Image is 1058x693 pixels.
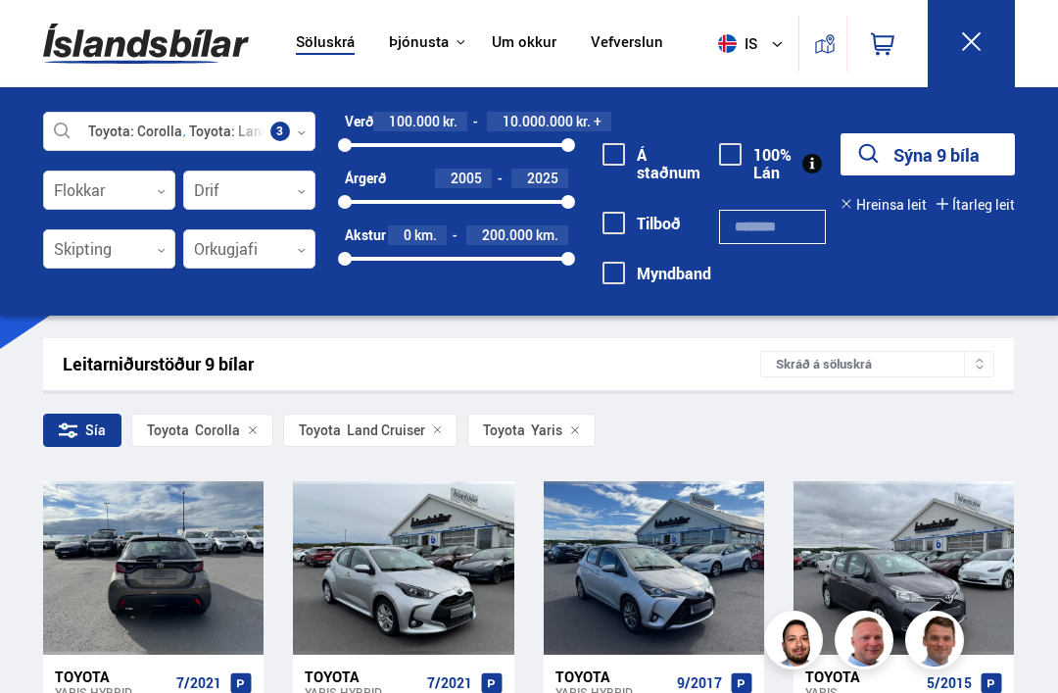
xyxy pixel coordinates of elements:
[43,12,249,75] img: G0Ugv5HjCgRt.svg
[43,414,121,447] div: Sía
[927,675,972,691] span: 5/2015
[838,614,896,672] img: siFngHWaQ9KaOqBr.png
[503,112,573,130] span: 10.000.000
[451,169,482,187] span: 2005
[760,351,994,377] div: Skráð á söluskrá
[482,225,533,244] span: 200.000
[710,34,759,53] span: is
[719,146,792,182] label: 100% Lán
[591,33,663,54] a: Vefverslun
[176,675,221,691] span: 7/2021
[299,422,425,438] span: Land Cruiser
[345,171,386,186] div: Árgerð
[305,668,418,685] div: Toyota
[345,114,373,129] div: Verð
[536,227,558,243] span: km.
[677,675,722,691] span: 9/2017
[527,169,558,187] span: 2025
[841,133,1015,175] button: Sýna 9 bíla
[299,422,341,438] div: Toyota
[63,354,760,374] div: Leitarniðurstöður 9 bílar
[767,614,826,672] img: nhp88E3Fdnt1Opn2.png
[718,34,737,53] img: svg+xml;base64,PHN2ZyB4bWxucz0iaHR0cDovL3d3dy53My5vcmcvMjAwMC9zdmciIHdpZHRoPSI1MTIiIGhlaWdodD0iNT...
[602,146,700,182] label: Á staðnum
[147,422,189,438] div: Toyota
[404,225,411,244] span: 0
[16,8,74,67] button: Opna LiveChat spjallviðmót
[908,614,967,672] img: FbJEzSuNWCJXmdc-.webp
[414,227,437,243] span: km.
[483,422,562,438] span: Yaris
[555,668,669,685] div: Toyota
[427,675,472,691] span: 7/2021
[805,668,919,685] div: Toyota
[345,227,386,243] div: Akstur
[483,422,525,438] div: Toyota
[841,197,927,213] button: Hreinsa leit
[55,668,168,685] div: Toyota
[937,197,1015,213] button: Ítarleg leit
[296,33,355,54] a: Söluskrá
[602,215,681,232] label: Tilboð
[147,422,240,438] span: Corolla
[443,114,457,129] span: kr.
[492,33,556,54] a: Um okkur
[602,265,711,282] label: Myndband
[710,15,798,73] button: is
[389,112,440,130] span: 100.000
[389,33,449,52] button: Þjónusta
